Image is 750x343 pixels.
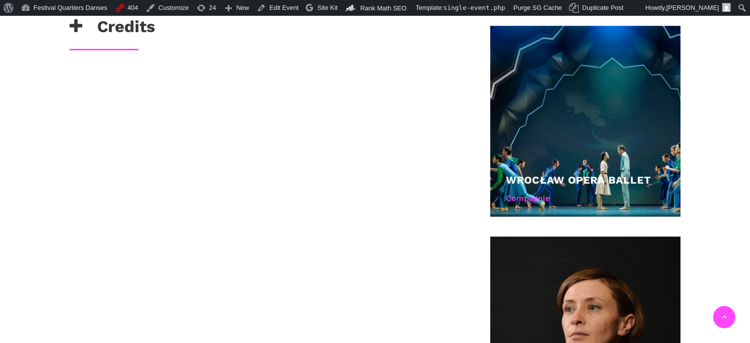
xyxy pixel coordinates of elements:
h3: Credits [70,17,155,41]
span: Site Kit [317,4,337,11]
span: [PERSON_NAME] [666,4,719,11]
div: Compagnie [506,192,665,205]
span: Rank Math SEO [360,4,407,12]
a: Wrocław Opera Ballet [506,174,651,186]
span: single-event.php [443,4,505,11]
